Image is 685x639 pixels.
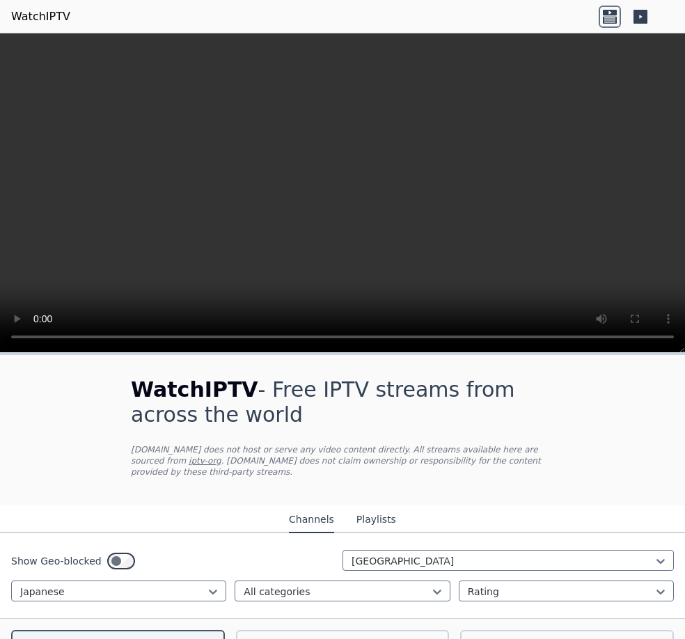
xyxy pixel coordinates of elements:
[131,444,554,478] p: [DOMAIN_NAME] does not host or serve any video content directly. All streams available here are s...
[131,377,554,427] h1: - Free IPTV streams from across the world
[11,554,102,568] label: Show Geo-blocked
[189,456,221,466] a: iptv-org
[356,507,396,533] button: Playlists
[11,8,70,25] a: WatchIPTV
[131,377,258,402] span: WatchIPTV
[289,507,334,533] button: Channels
